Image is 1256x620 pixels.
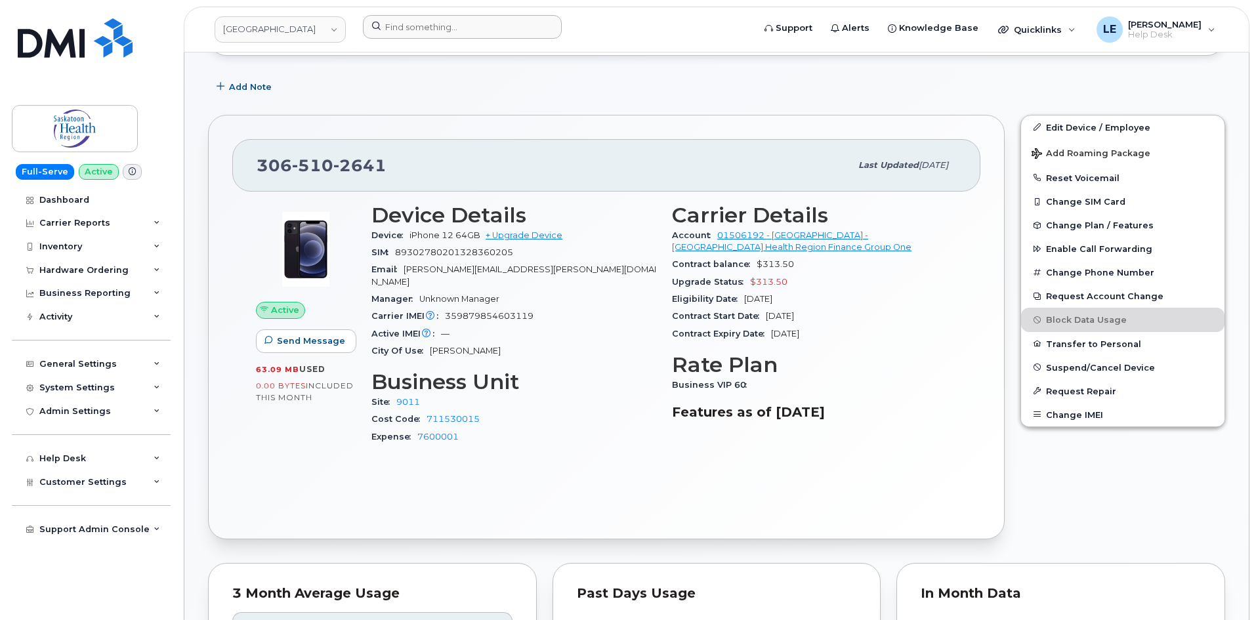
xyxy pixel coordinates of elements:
a: Alerts [822,15,879,41]
div: Quicklinks [989,16,1085,43]
span: 510 [292,155,333,175]
button: Enable Call Forwarding [1021,237,1225,260]
span: Expense [371,432,417,442]
h3: Business Unit [371,370,656,394]
span: Last updated [858,160,919,170]
span: Change Plan / Features [1046,220,1154,230]
span: [PERSON_NAME] [1128,19,1202,30]
span: [PERSON_NAME][EMAIL_ADDRESS][PERSON_NAME][DOMAIN_NAME] [371,264,656,286]
a: 711530015 [427,414,480,424]
button: Change Plan / Features [1021,213,1225,237]
input: Find something... [363,15,562,39]
span: 63.09 MB [256,365,299,374]
span: Knowledge Base [899,22,978,35]
span: Active [271,304,299,316]
h3: Features as of [DATE] [672,404,957,420]
button: Request Account Change [1021,284,1225,308]
button: Change Phone Number [1021,260,1225,284]
button: Reset Voicemail [1021,166,1225,190]
iframe: Messenger Launcher [1199,563,1246,610]
img: image20231002-4137094-4ke690.jpeg [266,210,345,289]
span: Enable Call Forwarding [1046,244,1152,254]
span: City Of Use [371,346,430,356]
button: Add Note [208,75,283,99]
span: [PERSON_NAME] [430,346,501,356]
span: Cost Code [371,414,427,424]
button: Block Data Usage [1021,308,1225,331]
a: Edit Device / Employee [1021,115,1225,139]
button: Add Roaming Package [1021,139,1225,166]
span: Manager [371,294,419,304]
span: used [299,364,325,374]
a: + Upgrade Device [486,230,562,240]
a: 9011 [396,397,420,407]
span: Business VIP 60 [672,380,753,390]
span: Contract Start Date [672,311,766,321]
span: Quicklinks [1014,24,1062,35]
span: 2641 [333,155,387,175]
span: 0.00 Bytes [256,381,306,390]
span: Account [672,230,717,240]
a: 7600001 [417,432,459,442]
span: 306 [257,155,387,175]
span: Help Desk [1128,30,1202,40]
div: In Month Data [921,587,1201,600]
a: Knowledge Base [879,15,988,41]
div: Past Days Usage [577,587,857,600]
span: Support [776,22,812,35]
span: Email [371,264,404,274]
span: [DATE] [766,311,794,321]
a: 01506192 - [GEOGRAPHIC_DATA] - [GEOGRAPHIC_DATA] Health Region Finance Group One [672,230,911,252]
span: $313.50 [750,277,787,287]
span: Add Note [229,81,272,93]
span: Add Roaming Package [1032,148,1150,161]
span: Active IMEI [371,329,441,339]
span: Alerts [842,22,869,35]
h3: Carrier Details [672,203,957,227]
span: [DATE] [919,160,948,170]
span: [DATE] [744,294,772,304]
h3: Device Details [371,203,656,227]
span: Site [371,397,396,407]
span: $313.50 [757,259,794,269]
span: [DATE] [771,329,799,339]
span: iPhone 12 64GB [409,230,480,240]
button: Suspend/Cancel Device [1021,356,1225,379]
div: Logan Ellison [1087,16,1225,43]
span: SIM [371,247,395,257]
span: Contract Expiry Date [672,329,771,339]
a: Saskatoon Health Region [215,16,346,43]
span: included this month [256,381,354,402]
span: Contract balance [672,259,757,269]
button: Change SIM Card [1021,190,1225,213]
span: 359879854603119 [445,311,534,321]
a: Support [755,15,822,41]
button: Change IMEI [1021,403,1225,426]
h3: Rate Plan [672,353,957,377]
span: — [441,329,450,339]
button: Transfer to Personal [1021,332,1225,356]
span: Unknown Manager [419,294,499,304]
span: Suspend/Cancel Device [1046,362,1155,372]
span: 89302780201328360205 [395,247,513,257]
div: 3 Month Average Usage [232,587,513,600]
span: Send Message [277,335,345,347]
button: Request Repair [1021,379,1225,403]
span: LE [1103,22,1116,37]
span: Carrier IMEI [371,311,445,321]
span: Upgrade Status [672,277,750,287]
button: Send Message [256,329,356,353]
span: Device [371,230,409,240]
span: Eligibility Date [672,294,744,304]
